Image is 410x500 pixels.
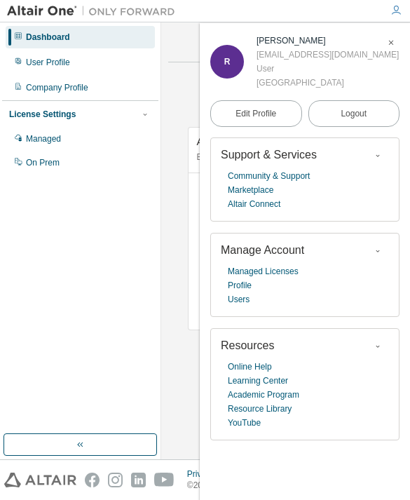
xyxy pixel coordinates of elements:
img: youtube.svg [154,473,175,487]
div: User [257,62,399,76]
p: © 2025 Altair Engineering, Inc. All Rights Reserved. [187,480,386,492]
span: Resources [221,339,274,351]
img: Altair One [7,4,182,18]
span: Edit Profile [235,108,276,119]
a: Academic Program [228,388,299,402]
a: YouTube [228,416,261,430]
a: Edit Profile [210,100,302,127]
a: Altair Connect [228,197,280,211]
img: instagram.svg [108,473,123,487]
div: Managed [26,133,61,144]
div: [EMAIL_ADDRESS][DOMAIN_NAME] [257,48,399,62]
img: altair_logo.svg [4,473,76,487]
img: linkedin.svg [131,473,146,487]
div: [GEOGRAPHIC_DATA] [257,76,399,90]
span: Logout [341,107,367,121]
button: Logout [308,100,400,127]
img: facebook.svg [85,473,100,487]
div: License Settings [9,109,76,120]
a: Resource Library [228,402,292,416]
p: Expires on [DATE] UTC [197,151,371,163]
span: R [224,57,231,67]
div: Privacy [187,468,225,480]
span: AU Enterprise Suite [197,135,289,147]
a: Users [228,292,250,306]
div: Raffy Gampong [257,34,399,48]
div: Dashboard [26,32,70,43]
div: User Profile [26,57,70,68]
a: Profile [228,278,252,292]
a: Marketplace [228,183,273,197]
a: Learning Center [228,374,288,388]
span: Support & Services [221,149,317,161]
div: On Prem [26,157,60,168]
a: Online Help [228,360,272,374]
a: Community & Support [228,169,310,183]
a: Managed Licenses [228,264,299,278]
span: Manage Account [221,244,304,256]
div: Company Profile [26,82,88,93]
